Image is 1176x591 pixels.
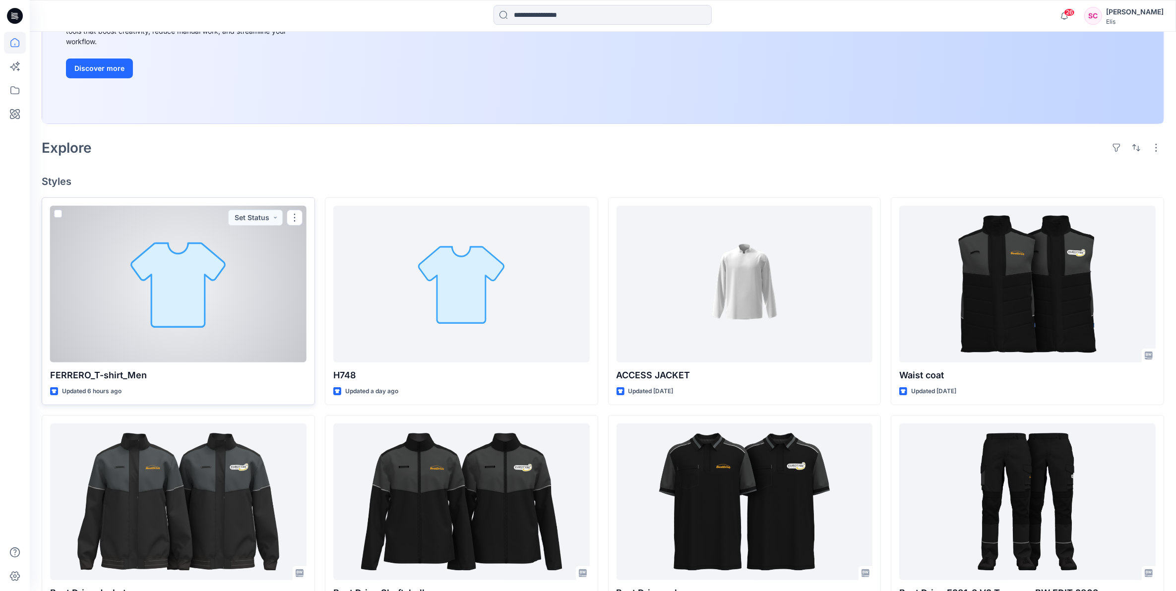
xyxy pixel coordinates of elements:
[333,206,590,363] a: H748
[1106,18,1164,25] div: Elis
[617,423,873,581] a: Best Drive polo
[345,386,398,397] p: Updated a day ago
[66,59,289,78] a: Discover more
[333,368,590,382] p: H748
[899,206,1156,363] a: Waist coat
[1084,7,1102,25] div: SC
[617,206,873,363] a: ACCESS JACKET
[1064,8,1075,16] span: 26
[42,176,1164,187] h4: Styles
[333,423,590,581] a: Best Drive Shoftshell
[50,368,307,382] p: FERRERO_T-shirt_Men
[50,423,307,581] a: Best Drive Jacket
[617,368,873,382] p: ACCESS JACKET
[1106,6,1164,18] div: [PERSON_NAME]
[899,368,1156,382] p: Waist coat
[911,386,956,397] p: Updated [DATE]
[899,423,1156,581] a: Best Drive F281-3 V2 Trousers BW EDIT 2803
[66,59,133,78] button: Discover more
[50,206,307,363] a: FERRERO_T-shirt_Men
[42,140,92,156] h2: Explore
[628,386,674,397] p: Updated [DATE]
[62,386,122,397] p: Updated 6 hours ago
